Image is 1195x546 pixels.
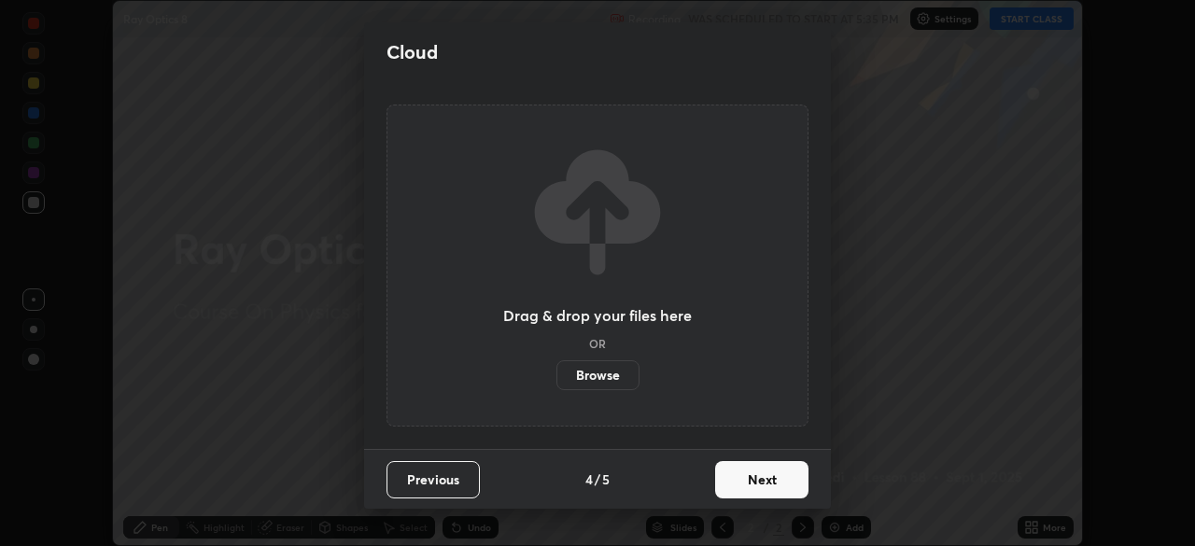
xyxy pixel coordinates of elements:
[589,338,606,349] h5: OR
[585,469,593,489] h4: 4
[602,469,610,489] h4: 5
[595,469,600,489] h4: /
[387,40,438,64] h2: Cloud
[503,308,692,323] h3: Drag & drop your files here
[715,461,808,498] button: Next
[387,461,480,498] button: Previous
